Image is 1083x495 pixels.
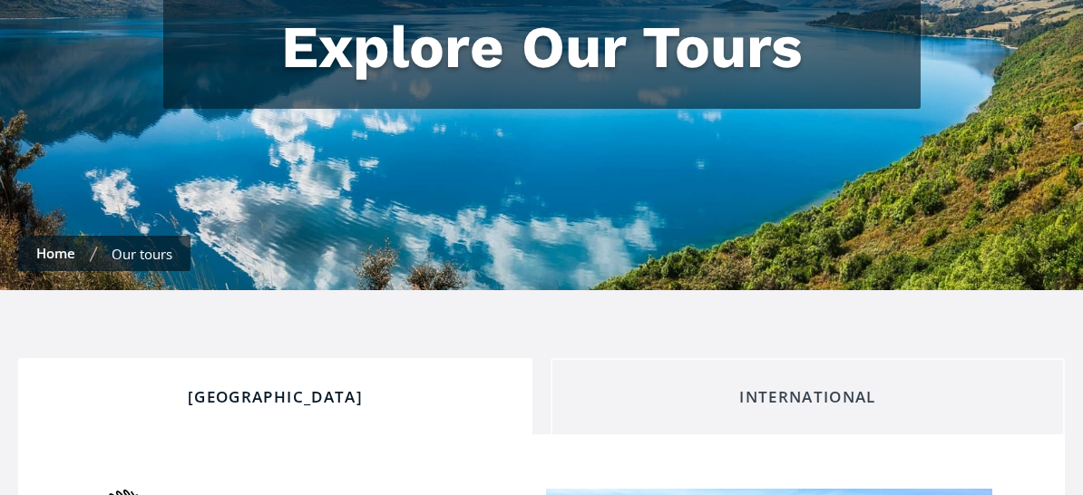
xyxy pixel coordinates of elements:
[34,387,517,407] div: [GEOGRAPHIC_DATA]
[112,245,172,263] div: Our tours
[566,387,1049,407] div: International
[181,14,902,82] h1: Explore Our Tours
[18,236,190,271] nav: breadcrumbs
[36,244,75,262] a: Home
